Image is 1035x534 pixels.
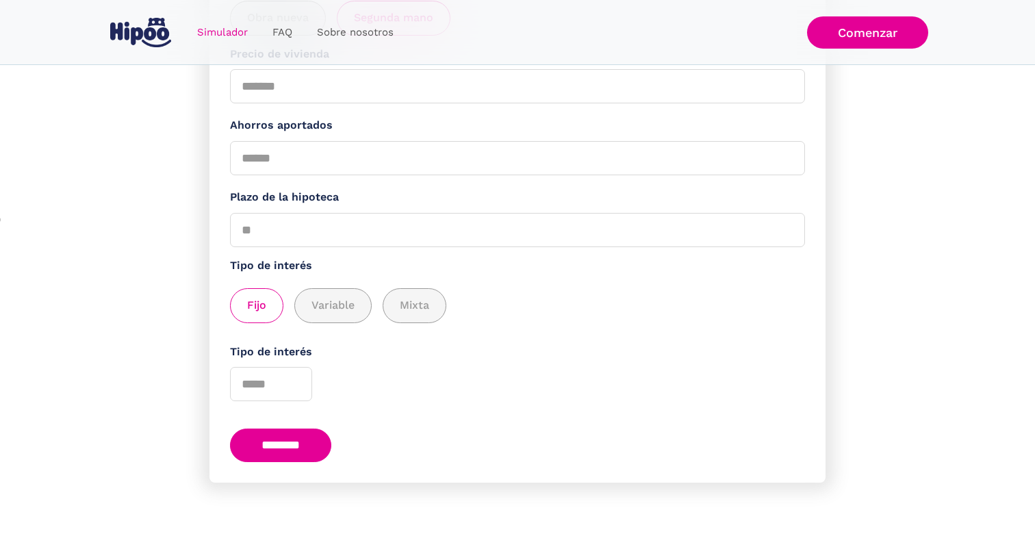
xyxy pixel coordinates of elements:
a: Simulador [185,19,260,46]
div: add_description_here [230,288,805,323]
label: Ahorros aportados [230,117,805,134]
a: home [107,12,174,53]
a: Comenzar [807,16,928,49]
label: Tipo de interés [230,344,805,361]
a: Sobre nosotros [305,19,406,46]
label: Tipo de interés [230,257,805,275]
span: Variable [311,297,355,314]
a: FAQ [260,19,305,46]
label: Plazo de la hipoteca [230,189,805,206]
span: Fijo [247,297,266,314]
span: Mixta [400,297,429,314]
